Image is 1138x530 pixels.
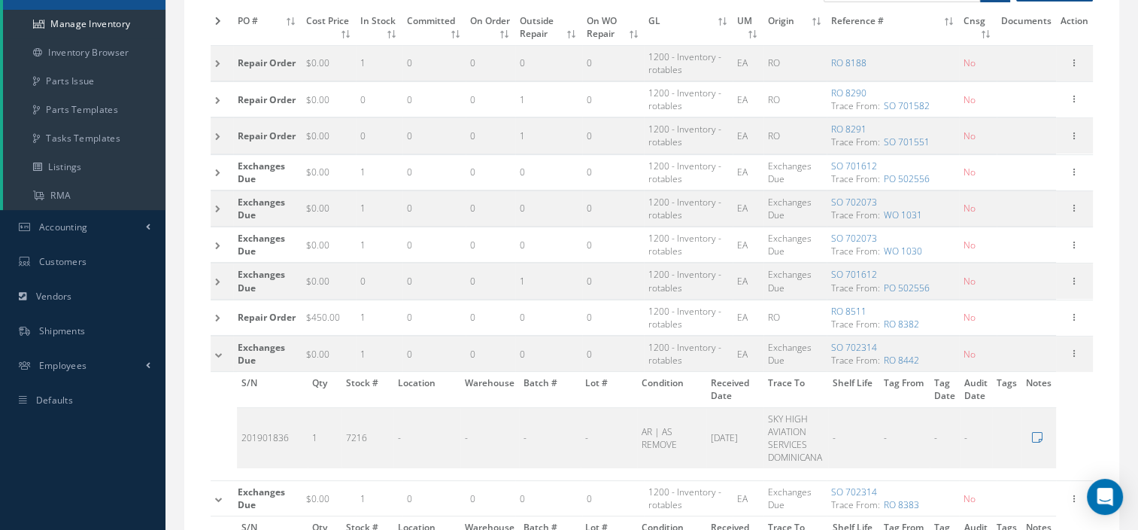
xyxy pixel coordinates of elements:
td: 0 [466,82,514,117]
td: 0 [402,45,466,81]
td: EA [733,263,763,299]
td: 7216 [341,407,393,468]
span: No [964,275,976,288]
td: RO [763,45,827,81]
td: Exchanges Due [763,263,827,299]
th: Committed [402,10,466,46]
th: Cnsg [959,10,997,46]
td: 0 [466,481,514,516]
td: 1 [515,263,582,299]
span: Trace From: [831,354,880,367]
td: 1 [356,300,402,335]
a: SO 702314 [831,341,877,354]
a: PO 502556 [884,282,930,294]
th: Tags [992,372,1021,407]
span: Defaults [36,394,73,407]
td: 0 [402,337,466,372]
span: No [964,166,976,178]
th: Trace To [763,372,828,407]
td: 0 [582,300,645,335]
td: Exchanges Due [763,190,827,226]
td: 0 [515,45,582,81]
td: 0 [466,118,514,154]
td: 0 [402,227,466,263]
a: SO 701582 [884,99,930,112]
th: Stock # [341,372,393,407]
td: 1 [356,190,402,226]
th: Location [393,372,460,407]
th: Action [1056,10,1093,46]
td: 1 [356,227,402,263]
a: RO 8442 [884,354,919,367]
span: Trace From: [831,172,880,185]
td: Exchanges Due [763,481,827,516]
td: [DATE] [706,407,764,468]
span: Trace From: [831,99,880,112]
td: $0.00 [302,118,357,154]
th: UM [733,10,763,46]
th: Received Date [706,372,764,407]
span: Trace From: [831,136,880,148]
td: 0 [402,118,466,154]
span: Repair Order [238,311,296,324]
td: $0.00 [302,154,357,190]
span: Exchanges Due [238,160,285,185]
td: 201901836 [237,407,308,468]
a: RO 8382 [884,318,919,330]
a: WO 1030 [884,245,922,257]
td: 1200 - Inventory - rotables [644,190,733,226]
td: $0.00 [302,227,357,263]
span: No [964,492,976,505]
a: RO 8188 [831,56,866,69]
td: 0 [582,337,645,372]
td: - [930,407,960,468]
td: - [828,407,879,468]
td: - [581,407,638,468]
td: - [960,407,992,468]
td: 0 [515,154,582,190]
span: No [964,348,976,361]
a: SO 701612 [831,268,877,281]
th: Batch # [519,372,581,407]
a: SO 701551 [884,136,930,148]
th: GL [644,10,733,46]
td: EA [733,300,763,335]
div: Open Intercom Messenger [1087,479,1123,515]
th: Documents [997,10,1056,46]
td: 0 [402,300,466,335]
td: 0 [466,337,514,372]
span: Exchanges Due [238,341,285,367]
span: Accounting [39,221,88,233]
td: - [879,407,929,468]
td: 1 [515,118,582,154]
td: 1200 - Inventory - rotables [644,227,733,263]
span: Vendors [36,290,72,303]
span: Exchanges Due [238,486,285,511]
a: Manage Inventory [3,10,165,38]
a: RMA [3,181,165,210]
span: Exchanges Due [238,232,285,257]
td: 1200 - Inventory - rotables [644,118,733,154]
th: Tag From [879,372,929,407]
td: EA [733,154,763,190]
span: No [964,311,976,324]
th: Condition [637,372,706,407]
td: 1200 - Inventory - rotables [644,263,733,299]
td: 0 [466,263,514,299]
td: EA [733,337,763,372]
th: In Stock [356,10,402,46]
a: SO 702073 [831,232,877,245]
td: 1 [356,481,402,516]
td: 0 [582,227,645,263]
td: 0 [402,263,466,299]
td: EA [733,82,763,117]
td: 0 [466,227,514,263]
td: RO [763,118,827,154]
a: Parts Issue [3,67,165,96]
th: Shelf Life [828,372,879,407]
span: Customers [39,255,87,268]
td: - [460,407,519,468]
td: $0.00 [302,190,357,226]
td: 0 [515,337,582,372]
th: Reference # [827,10,959,46]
